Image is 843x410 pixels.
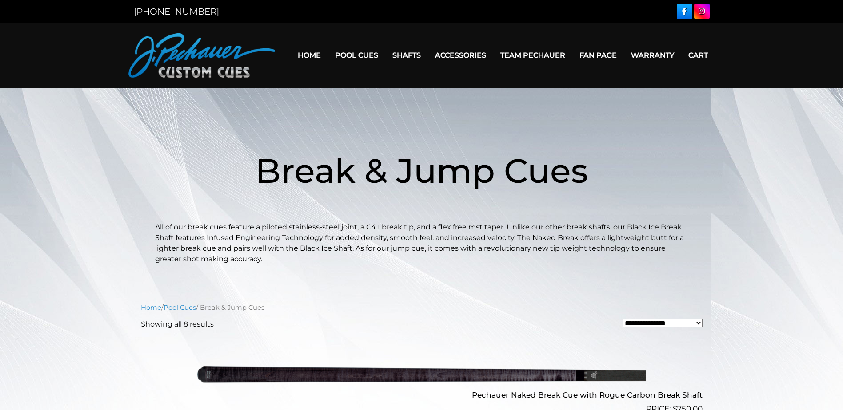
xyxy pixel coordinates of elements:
[164,304,196,311] a: Pool Cues
[291,44,328,67] a: Home
[428,44,493,67] a: Accessories
[141,304,161,311] a: Home
[128,33,275,78] img: Pechauer Custom Cues
[141,303,703,312] nav: Breadcrumb
[328,44,385,67] a: Pool Cues
[624,44,681,67] a: Warranty
[134,6,219,17] a: [PHONE_NUMBER]
[141,387,703,403] h2: Pechauer Naked Break Cue with Rogue Carbon Break Shaft
[385,44,428,67] a: Shafts
[493,44,572,67] a: Team Pechauer
[681,44,715,67] a: Cart
[623,319,703,327] select: Shop order
[155,222,688,264] p: All of our break cues feature a piloted stainless-steel joint, a C4+ break tip, and a flex free m...
[141,319,214,330] p: Showing all 8 results
[572,44,624,67] a: Fan Page
[255,150,588,191] span: Break & Jump Cues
